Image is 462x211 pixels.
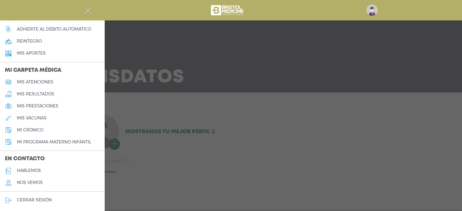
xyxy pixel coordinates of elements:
[17,39,42,44] h5: reintegro
[17,128,43,133] h5: mi crónico
[17,116,47,121] h5: mis vacunas
[84,7,92,14] img: Cober_menu-close-white.svg
[17,168,41,173] h5: hablemos
[17,140,91,145] h5: mi programa materno infantil
[17,51,46,56] h5: Mis aportes
[17,92,54,97] h5: mis resultados
[17,197,52,203] h5: cerrar sesión
[210,3,246,17] img: bristol-medicine-blanco.png
[17,104,58,109] h5: mis prestaciones
[17,180,43,185] h5: nos vemos
[17,27,91,32] h5: Adherite al débito automático
[17,80,53,85] h5: mis atenciones
[366,5,378,16] img: profile-placeholder.svg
